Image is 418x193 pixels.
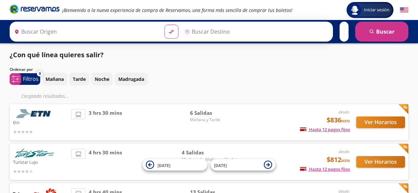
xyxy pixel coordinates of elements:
button: Buscar [355,22,408,42]
button: English [400,6,408,14]
span: $812 [327,155,350,165]
span: 6 Salidas [190,109,237,117]
button: Noche [91,73,113,86]
button: Ver Horarios [356,116,405,128]
button: Ver Horarios [356,156,405,168]
p: Ordenar por [10,67,33,73]
input: Buscar Destino [182,23,330,40]
span: [DATE] [157,162,170,168]
span: Hasta 12 pagos fijos [300,126,350,132]
small: MXN [341,118,350,123]
span: Iniciar sesión [361,7,392,13]
span: Hasta 12 pagos fijos [300,166,350,172]
em: desde: [339,149,350,154]
p: Filtros [23,75,39,83]
span: 0 [39,71,41,77]
small: MXN [341,158,350,163]
p: Mañana [46,76,64,83]
span: Madrugada, Mañana y Noche [182,156,237,162]
span: 4 Salidas [182,149,237,156]
p: ¿Con qué línea quieres salir? [10,50,104,60]
em: Cargando resultados ... [21,93,69,99]
p: Etn [13,118,68,126]
img: Turistar Lujo [13,149,56,158]
img: Etn [13,109,56,118]
p: Turistar Lujo [13,158,68,166]
span: 3 hrs 30 mins [89,109,122,135]
span: 4 hrs 30 mins [89,149,122,175]
button: 0Filtros [10,73,40,85]
button: Tarde [69,73,89,86]
span: $836 [327,115,350,125]
p: Noche [95,76,109,83]
p: Madrugada [118,76,144,83]
button: Mañana [42,73,67,86]
em: ¡Bienvenido a la nueva experiencia de compra de Reservamos, una forma más sencilla de comprar tus... [62,7,292,13]
button: [DATE] [211,159,275,171]
p: Tarde [73,76,86,83]
input: Buscar Origen [12,23,159,40]
i: Brand Logo [10,4,59,14]
em: desde: [339,109,350,115]
button: Madrugada [115,73,148,86]
span: [DATE] [214,162,227,168]
a: Brand Logo [10,4,59,16]
span: Mañana y Tarde [190,117,237,123]
button: [DATE] [143,159,207,171]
